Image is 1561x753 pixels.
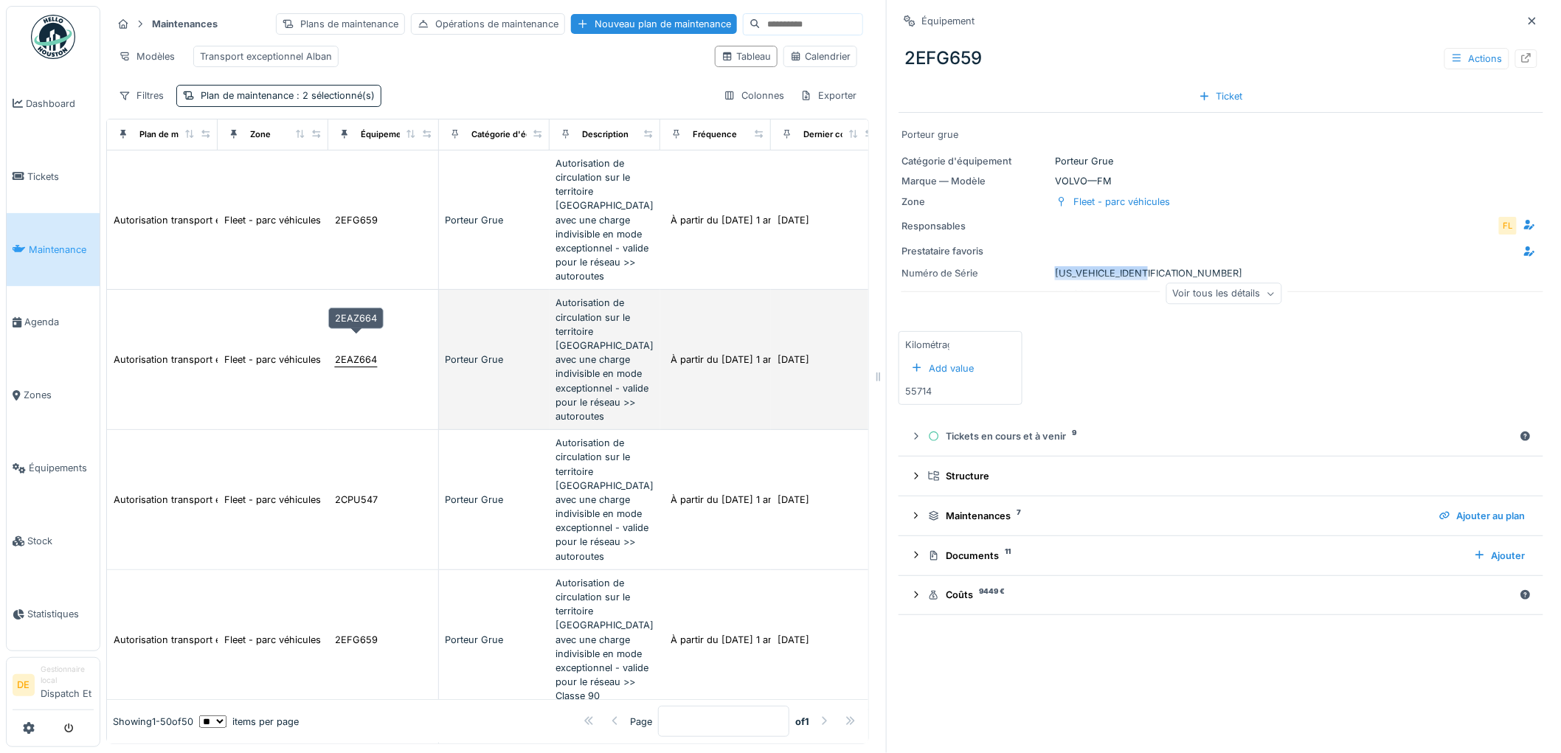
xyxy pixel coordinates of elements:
[904,582,1537,609] summary: Coûts9449 €
[7,67,100,140] a: Dashboard
[717,85,791,106] div: Colonnes
[201,89,375,103] div: Plan de maintenance
[795,715,809,729] strong: of 1
[200,49,332,63] div: Transport exceptionnel Alban
[630,715,652,729] div: Page
[928,588,1514,602] div: Coûts
[901,266,1540,280] div: [US_VEHICLE_IDENTIFICATION_NUMBER]
[335,213,378,227] div: 2EFG659
[671,633,870,647] div: À partir du [DATE] 1 an(s) après la date de...
[411,13,565,35] div: Opérations de maintenance
[7,140,100,213] a: Tickets
[7,359,100,432] a: Zones
[778,633,809,647] div: [DATE]
[7,286,100,359] a: Agenda
[27,170,94,184] span: Tickets
[276,13,405,35] div: Plans de maintenance
[901,174,1540,188] div: VOLVO — FM
[335,493,378,507] div: 2CPU547
[905,358,980,378] div: Add value
[928,469,1526,483] div: Structure
[901,154,1049,168] div: Catégorie d'équipement
[671,213,870,227] div: À partir du [DATE] 1 an(s) après la date de...
[13,664,94,710] a: DE Gestionnaire localDispatch Et
[1433,506,1531,526] div: Ajouter au plan
[904,423,1537,450] summary: Tickets en cours et à venir9
[928,429,1514,443] div: Tickets en cours et à venir
[224,213,321,227] div: Fleet - parc véhicules
[13,674,35,696] li: DE
[904,462,1537,490] summary: Structure
[778,353,809,367] div: [DATE]
[7,431,100,504] a: Équipements
[778,493,809,507] div: [DATE]
[901,128,1540,142] div: Porteur grue
[41,664,94,687] div: Gestionnaire local
[928,549,1462,563] div: Documents
[1166,283,1282,305] div: Voir tous les détails
[41,664,94,707] li: Dispatch Et
[445,353,544,367] div: Porteur Grue
[445,633,544,647] div: Porteur Grue
[139,128,224,141] div: Plan de maintenance
[114,213,333,227] div: Autorisation transport exceptionnel - Autoroutes
[445,213,544,227] div: Porteur Grue
[7,577,100,650] a: Statistiques
[328,308,384,329] div: 2EAZ664
[146,17,224,31] strong: Maintenances
[114,493,333,507] div: Autorisation transport exceptionnel - Autoroutes
[571,14,737,34] div: Nouveau plan de maintenance
[294,90,375,101] span: : 2 sélectionné(s)
[555,576,654,704] div: Autorisation de circulation sur le territoire [GEOGRAPHIC_DATA] avec une charge indivisible en mo...
[803,128,869,141] div: Dernier contrôle
[250,128,271,141] div: Zone
[471,128,570,141] div: Catégorie d'équipement
[904,502,1537,530] summary: Maintenances7Ajouter au plan
[24,315,94,329] span: Agenda
[582,128,629,141] div: Description
[928,509,1427,523] div: Maintenances
[445,493,544,507] div: Porteur Grue
[901,154,1540,168] div: Porteur Grue
[224,633,321,647] div: Fleet - parc véhicules
[113,715,193,729] div: Showing 1 - 50 of 50
[7,213,100,286] a: Maintenance
[24,388,94,402] span: Zones
[901,244,1020,258] div: Prestataire favoris
[27,607,94,621] span: Statistiques
[27,534,94,548] span: Stock
[26,97,94,111] span: Dashboard
[901,266,1049,280] div: Numéro de Série
[29,461,94,475] span: Équipements
[901,219,1020,233] div: Responsables
[901,174,1049,188] div: Marque — Modèle
[114,633,327,647] div: Autorisation transport exceptionnel - Classe 90
[1468,546,1531,566] div: Ajouter
[224,493,321,507] div: Fleet - parc véhicules
[7,504,100,577] a: Stock
[199,715,299,729] div: items per page
[671,493,870,507] div: À partir du [DATE] 1 an(s) après la date de...
[555,156,654,284] div: Autorisation de circulation sur le territoire [GEOGRAPHIC_DATA] avec une charge indivisible en mo...
[335,353,377,367] div: 2EAZ664
[112,46,181,67] div: Modèles
[901,195,1049,209] div: Zone
[555,296,654,423] div: Autorisation de circulation sur le territoire [GEOGRAPHIC_DATA] avec une charge indivisible en mo...
[693,128,737,141] div: Fréquence
[29,243,94,257] span: Maintenance
[112,85,170,106] div: Filtres
[335,633,378,647] div: 2EFG659
[1073,195,1170,209] div: Fleet - parc véhicules
[778,213,809,227] div: [DATE]
[224,353,321,367] div: Fleet - parc véhicules
[905,384,932,398] div: 55714
[361,128,409,141] div: Équipement
[921,14,975,28] div: Équipement
[1498,215,1518,236] div: FL
[31,15,75,59] img: Badge_color-CXgf-gQk.svg
[721,49,771,63] div: Tableau
[114,353,333,367] div: Autorisation transport exceptionnel - Autoroutes
[671,353,870,367] div: À partir du [DATE] 1 an(s) après la date de...
[1193,86,1249,106] div: Ticket
[555,436,654,563] div: Autorisation de circulation sur le territoire [GEOGRAPHIC_DATA] avec une charge indivisible en mo...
